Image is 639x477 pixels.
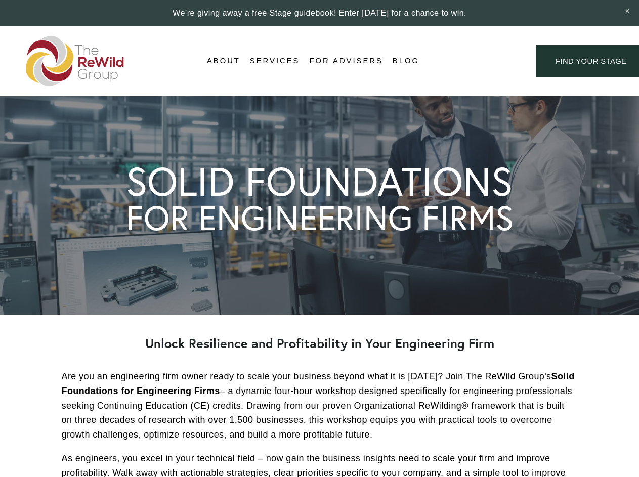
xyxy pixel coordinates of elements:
a: For Advisers [309,54,382,69]
strong: Unlock Resilience and Profitability in Your Engineering Firm [145,335,494,352]
a: folder dropdown [250,54,300,69]
h1: SOLID FOUNDATIONS [126,161,513,201]
a: folder dropdown [207,54,240,69]
a: Blog [393,54,419,69]
p: Are you an engineering firm owner ready to scale your business beyond what it is [DATE]? Join The... [62,369,578,442]
span: Services [250,54,300,68]
h1: FOR ENGINEERING FIRMS [126,201,514,235]
span: About [207,54,240,68]
img: The ReWild Group [26,36,125,86]
strong: Solid Foundations for Engineering Firms [62,371,577,396]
